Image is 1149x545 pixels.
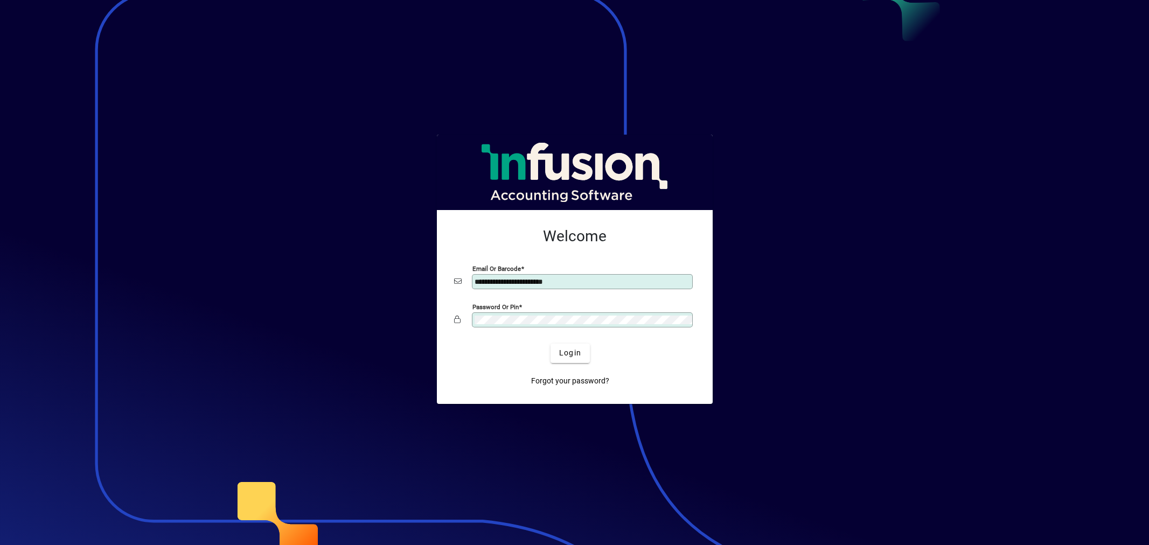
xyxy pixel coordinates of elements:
[454,227,695,246] h2: Welcome
[472,303,519,310] mat-label: Password or Pin
[559,347,581,359] span: Login
[527,372,614,391] a: Forgot your password?
[531,375,609,387] span: Forgot your password?
[551,344,590,363] button: Login
[472,264,521,272] mat-label: Email or Barcode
